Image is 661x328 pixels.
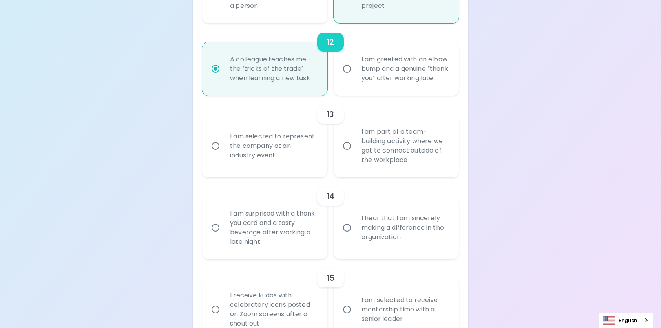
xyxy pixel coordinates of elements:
div: I am part of a team-building activity where we get to connect outside of the workplace [355,118,455,174]
div: A colleague teaches me the ‘tricks of the trade’ when learning a new task [224,45,323,92]
h6: 14 [327,190,334,203]
div: choice-group-check [202,177,459,259]
div: I hear that I am sincerely making a difference in the organization [355,204,455,251]
h6: 13 [327,108,334,121]
div: choice-group-check [202,96,459,177]
div: I am selected to represent the company at an industry event [224,122,323,170]
h6: 12 [327,36,334,48]
div: choice-group-check [202,23,459,96]
div: Language [599,313,653,328]
div: I am greeted with an elbow bump and a genuine “thank you” after working late [355,45,455,92]
aside: Language selected: English [599,313,653,328]
div: I am surprised with a thank you card and a tasty beverage after working a late night [224,199,323,256]
h6: 15 [327,272,334,284]
a: English [599,313,653,328]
